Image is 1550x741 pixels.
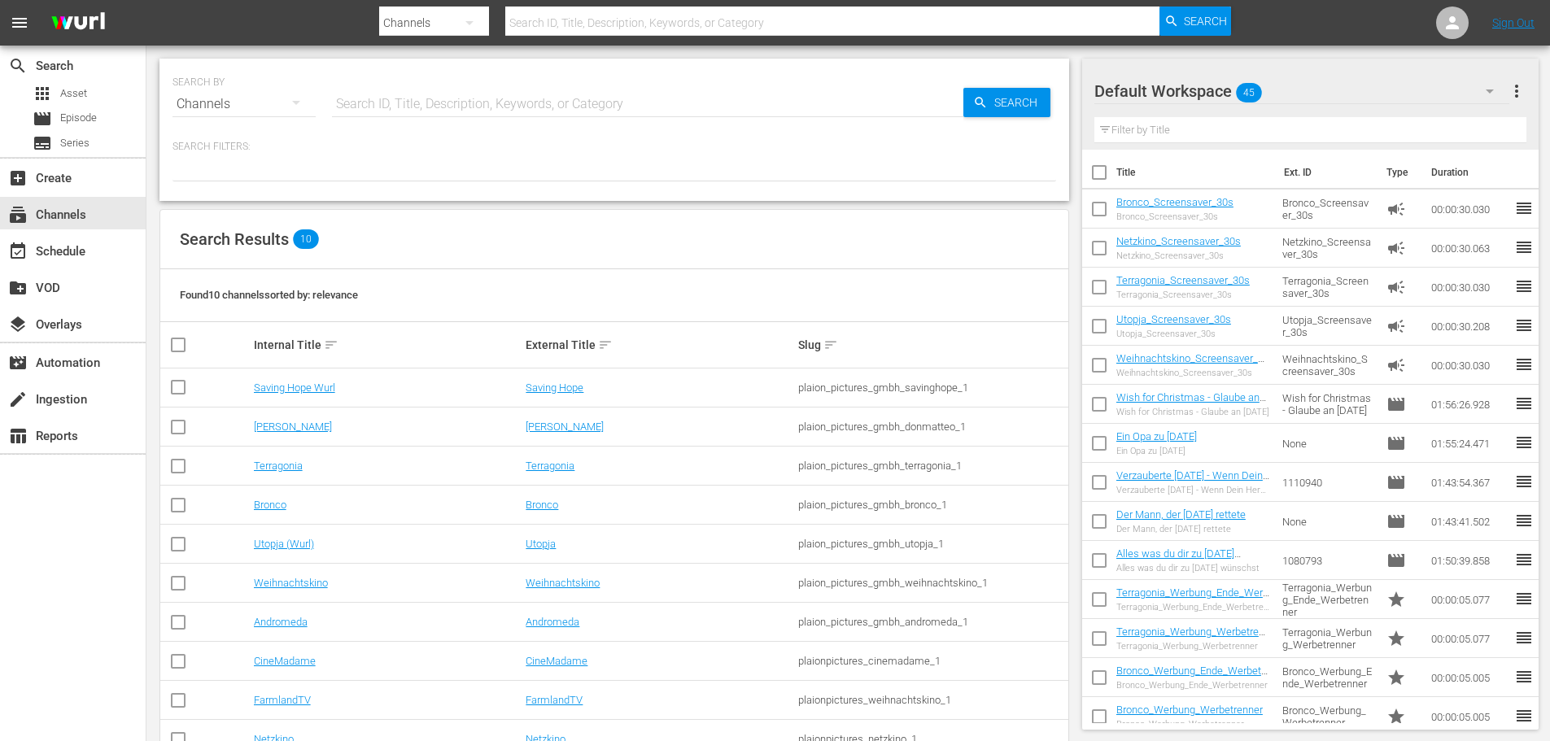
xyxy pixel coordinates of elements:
td: Bronco_Werbung_Ende_Werbetrenner [1276,658,1380,697]
span: Search Results [180,229,289,249]
div: Wish for Christmas - Glaube an [DATE] [1116,407,1270,417]
a: [PERSON_NAME] [526,421,604,433]
td: None [1276,502,1380,541]
span: 45 [1236,76,1262,110]
a: Terragonia [254,460,303,472]
span: sort [324,338,338,352]
span: reorder [1514,628,1534,647]
a: Terragonia [526,460,574,472]
td: None [1276,424,1380,463]
div: plaion_pictures_gmbh_weihnachtskino_1 [798,577,1066,589]
span: Promo [1386,707,1406,726]
th: Duration [1421,150,1519,195]
td: Netzkino_Screensaver_30s [1276,229,1380,268]
span: Search [8,56,28,76]
td: Bronco_Werbung_Werbetrenner [1276,697,1380,736]
span: Episode [1386,551,1406,570]
span: Ingestion [8,390,28,409]
span: Episode [1386,394,1406,414]
span: reorder [1514,550,1534,569]
span: Found 10 channels sorted by: relevance [180,289,358,301]
div: Terragonia_Screensaver_30s [1116,290,1250,300]
a: Saving Hope [526,381,583,394]
a: Andromeda [526,616,579,628]
span: more_vert [1507,81,1526,101]
span: reorder [1514,589,1534,608]
td: 00:00:05.005 [1425,697,1514,736]
div: Internal Title [254,335,522,355]
a: Der Mann, der [DATE] rettete [1116,508,1246,521]
div: Bronco_Screensaver_30s [1116,211,1233,222]
a: Bronco_Werbung_Werbetrenner [1116,704,1263,716]
span: Ad [1386,355,1406,375]
span: Episode [33,109,52,129]
span: Episode [60,110,97,126]
span: menu [10,13,29,33]
span: sort [598,338,613,352]
div: plaion_pictures_gmbh_bronco_1 [798,499,1066,511]
td: Terragonia_Werbung_Ende_Werbetrenner [1276,580,1380,619]
a: CineMadame [254,655,316,667]
td: 00:00:05.005 [1425,658,1514,697]
div: plaion_pictures_gmbh_andromeda_1 [798,616,1066,628]
a: FarmlandTV [526,694,583,706]
td: 00:00:05.077 [1425,580,1514,619]
td: 1080793 [1276,541,1380,580]
div: Bronco_Werbung_Ende_Werbetrenner [1116,680,1270,691]
a: Andromeda [254,616,308,628]
div: Slug [798,335,1066,355]
div: External Title [526,335,793,355]
span: Overlays [8,315,28,334]
span: reorder [1514,316,1534,335]
a: CineMadame [526,655,587,667]
a: Bronco [526,499,558,511]
div: Alles was du dir zu [DATE] wünschst [1116,563,1270,573]
a: [PERSON_NAME] [254,421,332,433]
span: sort [823,338,838,352]
span: Search [1184,7,1227,36]
span: reorder [1514,667,1534,687]
span: reorder [1514,394,1534,413]
span: Reports [8,426,28,446]
span: Promo [1386,668,1406,687]
td: 00:00:30.030 [1425,190,1514,229]
span: Create [8,168,28,188]
div: plaion_pictures_gmbh_utopja_1 [798,538,1066,550]
td: Utopja_Screensaver_30s [1276,307,1380,346]
span: 10 [293,229,319,249]
td: 00:00:05.077 [1425,619,1514,658]
a: Terragonia_Werbung_Ende_Werbetrenner [1116,586,1269,611]
div: plaion_pictures_gmbh_savinghope_1 [798,381,1066,394]
div: Utopja_Screensaver_30s [1116,329,1231,339]
td: 01:50:39.858 [1425,541,1514,580]
button: Search [1159,7,1231,36]
td: 01:55:24.471 [1425,424,1514,463]
span: Ad [1386,199,1406,219]
span: Search [988,88,1050,117]
span: reorder [1514,277,1534,296]
div: Netzkino_Screensaver_30s [1116,251,1241,261]
a: Utopja_Screensaver_30s [1116,313,1231,325]
span: Automation [8,353,28,373]
p: Search Filters: [172,140,1056,154]
img: ans4CAIJ8jUAAAAAAAAAAAAAAAAAAAAAAAAgQb4GAAAAAAAAAAAAAAAAAAAAAAAAJMjXAAAAAAAAAAAAAAAAAAAAAAAAgAT5G... [39,4,117,42]
div: Der Mann, der [DATE] rettete [1116,524,1246,534]
div: Ein Opa zu [DATE] [1116,446,1197,456]
a: Alles was du dir zu [DATE] wünschst [1116,547,1241,572]
span: Promo [1386,629,1406,648]
div: Channels [172,81,316,127]
span: Episode [1386,473,1406,492]
th: Title [1116,150,1274,195]
div: Bronco_Werbung_Werbetrenner [1116,719,1263,730]
a: Saving Hope Wurl [254,381,335,394]
td: 01:56:26.928 [1425,385,1514,424]
span: reorder [1514,238,1534,257]
span: Promo [1386,590,1406,609]
td: 01:43:54.367 [1425,463,1514,502]
div: plaionpictures_weihnachtskino_1 [798,694,1066,706]
span: VOD [8,278,28,298]
td: 00:00:30.030 [1425,346,1514,385]
a: Verzauberte [DATE] - Wenn Dein Herz tanzt [1116,469,1269,494]
div: plaion_pictures_gmbh_terragonia_1 [798,460,1066,472]
td: Weihnachtskino_Screensaver_30s [1276,346,1380,385]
